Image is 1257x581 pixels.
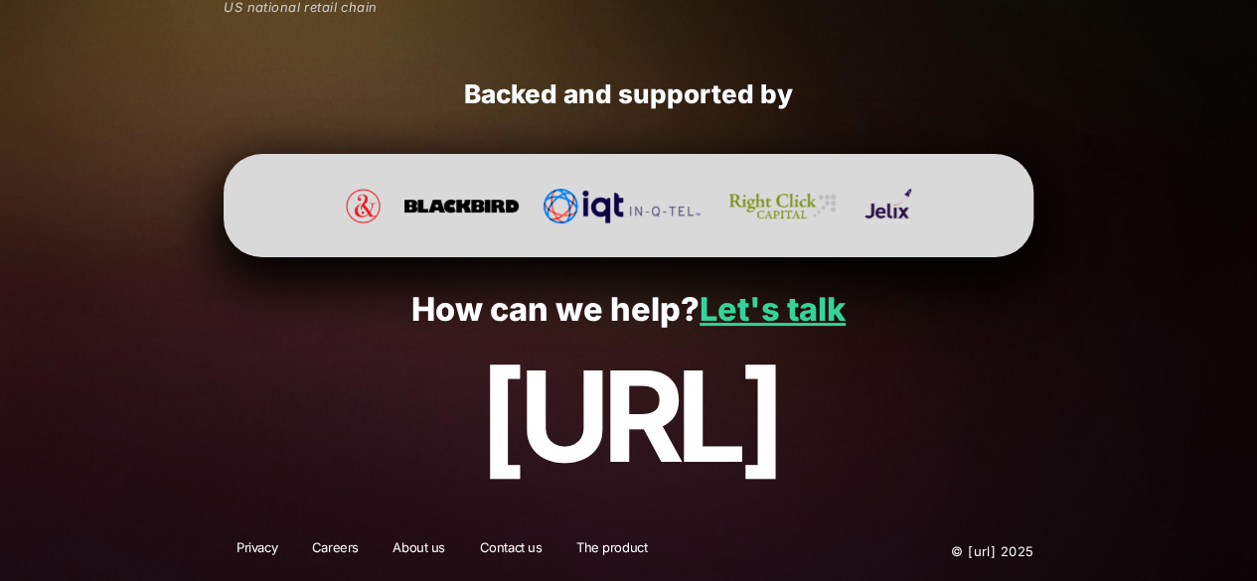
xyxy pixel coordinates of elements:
h2: Backed and supported by [224,78,1033,111]
a: Careers [299,538,372,564]
a: Contact us [467,538,555,564]
a: Privacy [224,538,290,564]
img: Jelix Ventures Website [864,189,910,223]
img: In-Q-Tel (IQT) [543,189,701,223]
p: [URL] [43,346,1213,487]
a: The product [563,538,660,564]
img: Right Click Capital Website [724,189,841,223]
a: About us [380,538,458,564]
p: How can we help? [43,292,1213,329]
img: Blackbird Ventures Website [404,189,520,223]
a: Let's talk [700,290,846,329]
img: Pan Effect Website [346,189,381,223]
p: © [URL] 2025 [831,538,1033,564]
